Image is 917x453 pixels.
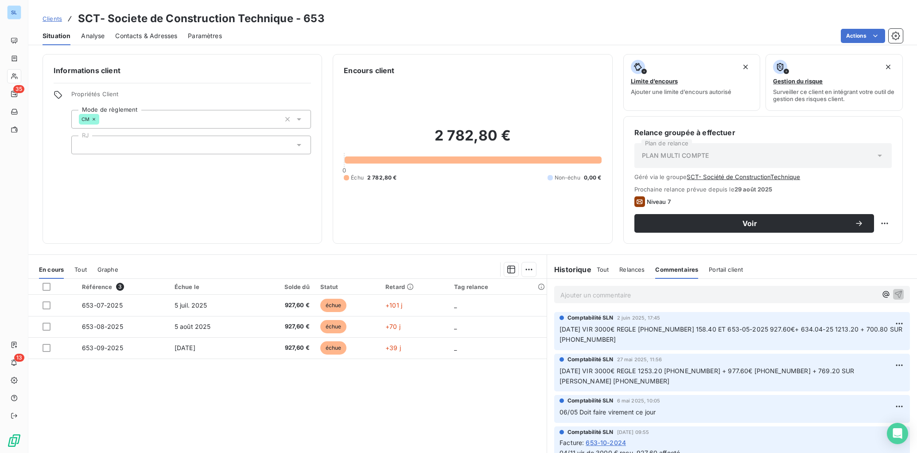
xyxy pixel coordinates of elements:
[175,323,211,330] span: 5 août 2025
[642,151,709,160] span: PLAN MULTI COMPTE
[584,174,602,182] span: 0,00 €
[887,423,908,444] div: Open Intercom Messenger
[351,174,364,182] span: Échu
[709,266,743,273] span: Portail client
[765,54,903,111] button: Gestion du risqueSurveiller ce client en intégrant votre outil de gestion des risques client.
[547,264,591,275] h6: Historique
[97,266,118,273] span: Graphe
[385,283,443,290] div: Retard
[687,173,800,180] button: SCT- Société de ConstructionTechnique
[79,141,86,149] input: Ajouter une valeur
[320,341,347,355] span: échue
[367,174,397,182] span: 2 782,80 €
[617,398,661,403] span: 6 mai 2025, 10:05
[567,397,613,405] span: Comptabilité SLN
[43,14,62,23] a: Clients
[841,29,885,43] button: Actions
[78,11,325,27] h3: SCT- Societe de Construction Technique - 653
[257,283,310,290] div: Solde dû
[320,320,347,333] span: échue
[175,301,207,309] span: 5 juil. 2025
[454,344,457,351] span: _
[655,266,698,273] span: Commentaires
[43,15,62,22] span: Clients
[617,357,662,362] span: 27 mai 2025, 11:56
[344,65,394,76] h6: Encours client
[631,88,731,95] span: Ajouter une limite d’encours autorisé
[7,433,21,448] img: Logo LeanPay
[74,266,87,273] span: Tout
[567,355,613,363] span: Comptabilité SLN
[617,315,661,320] span: 2 juin 2025, 17:45
[631,78,678,85] span: Limite d’encours
[320,283,375,290] div: Statut
[634,214,874,233] button: Voir
[385,344,401,351] span: +39 j
[82,301,123,309] span: 653-07-2025
[567,314,613,322] span: Comptabilité SLN
[257,322,310,331] span: 927,60 €
[71,90,311,103] span: Propriétés Client
[257,301,310,310] span: 927,60 €
[39,266,64,273] span: En cours
[567,428,613,436] span: Comptabilité SLN
[342,167,346,174] span: 0
[560,408,656,416] span: 06/05 Doit faire virement ce jour
[43,31,70,40] span: Situation
[54,65,311,76] h6: Informations client
[175,344,195,351] span: [DATE]
[555,174,580,182] span: Non-échu
[454,323,457,330] span: _
[634,127,892,138] h6: Relance groupée à effectuer
[82,117,89,122] span: CM
[560,367,856,385] span: [DATE] VIR 3000€ REGLE 1253.20 [PHONE_NUMBER] + 977.60€ [PHONE_NUMBER] + 769.20 SUR [PERSON_NAME]...
[623,54,761,111] button: Limite d’encoursAjouter une limite d’encours autorisé
[454,301,457,309] span: _
[188,31,222,40] span: Paramètres
[647,198,671,205] span: Niveau 7
[82,283,164,291] div: Référence
[645,220,855,227] span: Voir
[634,173,892,180] span: Géré via le groupe
[773,78,823,85] span: Gestion du risque
[257,344,310,352] span: 927,60 €
[385,323,400,330] span: +70 j
[619,266,645,273] span: Relances
[597,266,609,273] span: Tout
[560,325,904,343] span: [DATE] VIR 3000€ REGLE [PHONE_NUMBER] 158.40 ET 653-05-2025 927.60€+ 634.04-25 1213.20 + 700.80 S...
[81,31,105,40] span: Analyse
[773,88,895,102] span: Surveiller ce client en intégrant votre outil de gestion des risques client.
[7,5,21,20] div: SL
[99,115,106,123] input: Ajouter une valeur
[634,186,892,193] span: Prochaine relance prévue depuis le
[14,354,24,362] span: 13
[344,127,601,153] h2: 2 782,80 €
[116,283,124,291] span: 3
[82,344,123,351] span: 653-09-2025
[617,430,649,435] span: [DATE] 09:55
[586,438,626,447] span: 653-10-2024
[734,186,773,193] span: 29 août 2025
[320,299,347,312] span: échue
[82,323,123,330] span: 653-08-2025
[385,301,402,309] span: +101 j
[560,438,584,447] span: Facture :
[454,283,541,290] div: Tag relance
[13,85,24,93] span: 35
[175,283,246,290] div: Échue le
[115,31,177,40] span: Contacts & Adresses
